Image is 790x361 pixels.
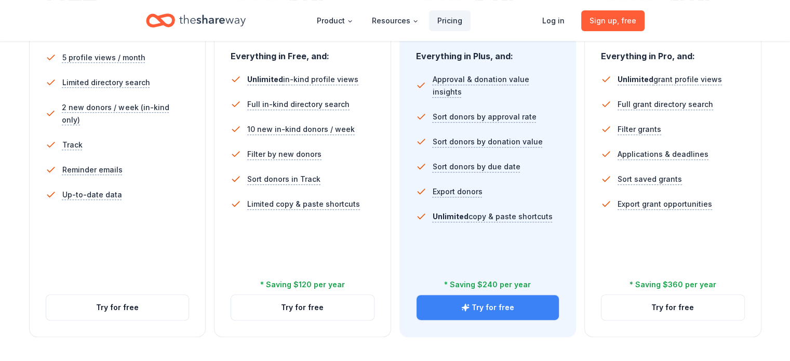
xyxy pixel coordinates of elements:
[432,73,559,98] span: Approval & donation value insights
[62,76,150,89] span: Limited directory search
[62,139,83,151] span: Track
[309,10,361,31] button: Product
[46,295,189,320] a: Try for free
[417,295,559,320] a: Try for free
[618,98,713,111] span: Full grant directory search
[231,41,374,63] div: Everything in Free, and:
[601,41,745,63] div: Everything in Pro, and:
[247,198,360,210] span: Limited copy & paste shortcuts
[618,123,661,136] span: Filter grants
[309,8,471,33] nav: Main
[62,51,145,64] span: 5 profile views / month
[247,148,322,161] span: Filter by new donors
[618,198,712,210] span: Export grant opportunities
[618,173,682,185] span: Sort saved grants
[618,75,653,84] span: Unlimited
[433,111,537,123] span: Sort donors by approval rate
[433,212,468,221] span: Unlimited
[601,295,744,320] a: Try for free
[617,16,636,25] span: , free
[581,10,645,31] a: Sign up, free
[433,185,483,198] span: Export donors
[433,161,520,173] span: Sort donors by due date
[247,75,283,84] span: Unlimited
[618,148,708,161] span: Applications & deadlines
[231,295,374,320] a: Try for free
[429,10,471,31] a: Pricing
[62,164,123,176] span: Reminder emails
[247,123,355,136] span: 10 new in-kind donors / week
[630,278,716,291] div: * Saving $360 per year
[433,212,553,221] span: copy & paste shortcuts
[62,101,189,126] span: 2 new donors / week (in-kind only)
[590,15,636,27] span: Sign up
[618,75,722,84] span: grant profile views
[146,8,246,33] a: Home
[247,173,320,185] span: Sort donors in Track
[260,278,345,291] div: * Saving $120 per year
[247,75,358,84] span: in-kind profile views
[247,98,350,111] span: Full in-kind directory search
[62,189,122,201] span: Up-to-date data
[444,278,531,291] div: * Saving $240 per year
[433,136,543,148] span: Sort donors by donation value
[364,10,427,31] button: Resources
[416,41,560,63] div: Everything in Plus, and:
[534,10,573,31] a: Log in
